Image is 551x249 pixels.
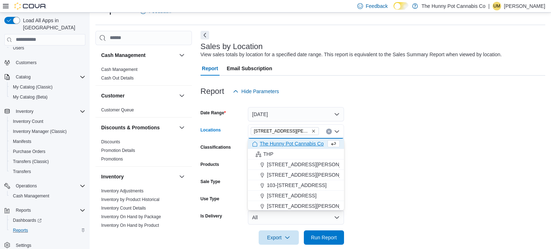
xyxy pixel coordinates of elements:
h3: Discounts & Promotions [101,124,160,131]
span: Inventory by Product Historical [101,197,160,202]
span: [STREET_ADDRESS][PERSON_NAME] [267,202,358,210]
button: Catalog [1,72,88,82]
span: Purchase Orders [10,147,85,156]
a: Users [10,44,27,52]
span: Dashboards [10,216,85,225]
a: Inventory On Hand by Package [101,214,161,219]
input: Dark Mode [394,2,409,10]
button: Operations [13,182,40,190]
span: Report [202,61,218,76]
span: Inventory Count [10,117,85,126]
span: Settings [16,243,31,248]
label: Products [201,162,219,167]
button: Close list of options [334,129,340,134]
a: Dashboards [7,215,88,225]
h3: Inventory [101,173,124,180]
span: Users [13,45,24,51]
button: Inventory [13,107,36,116]
button: Remove 3476 Glen Erin Dr from selection in this group [311,129,316,133]
button: Inventory [1,106,88,116]
span: Transfers [13,169,31,174]
span: Transfers (Classic) [10,157,85,166]
span: Transfers (Classic) [13,159,49,164]
span: Transfers [10,167,85,176]
span: Manifests [10,137,85,146]
button: Clear input [326,129,332,134]
a: Dashboards [10,216,44,225]
button: Users [7,43,88,53]
span: [STREET_ADDRESS][PERSON_NAME][PERSON_NAME] [254,128,310,135]
span: Discounts [101,139,120,145]
span: Purchase Orders [13,149,46,154]
span: Customer Queue [101,107,134,113]
a: Inventory Count Details [101,206,146,211]
span: Feedback [366,3,388,10]
a: Reports [10,226,31,235]
button: Discounts & Promotions [101,124,176,131]
button: Export [259,230,299,245]
a: Promotions [101,157,123,162]
a: Cash Out Details [101,76,134,81]
button: Next [201,31,209,39]
button: Reports [7,225,88,235]
button: Transfers [7,167,88,177]
span: [STREET_ADDRESS] [267,192,316,199]
span: Reports [13,228,28,233]
p: [PERSON_NAME] [504,2,545,10]
span: Inventory Manager (Classic) [13,129,67,134]
span: 103-[STREET_ADDRESS] [267,182,327,189]
span: 3476 Glen Erin Dr [251,127,319,135]
button: [STREET_ADDRESS][PERSON_NAME] [248,159,344,170]
h3: Cash Management [101,52,146,59]
span: Reports [10,226,85,235]
button: Customers [1,57,88,68]
span: Reports [13,206,85,215]
span: My Catalog (Classic) [10,83,85,91]
button: Transfers (Classic) [7,157,88,167]
span: THP [263,150,273,158]
a: Inventory Manager (Classic) [10,127,70,136]
button: Manifests [7,137,88,147]
span: Operations [13,182,85,190]
span: Cash Management [13,193,49,199]
span: UM [494,2,500,10]
span: The Hunny Pot Cannabis Co [260,140,324,147]
a: Discounts [101,139,120,144]
a: Promotion Details [101,148,135,153]
span: Inventory [13,107,85,116]
h3: Report [201,87,224,96]
span: Cash Management [101,67,137,72]
span: Customers [16,60,37,66]
span: Inventory Adjustments [101,188,143,194]
button: All [248,210,344,225]
button: My Catalog (Classic) [7,82,88,92]
h3: Customer [101,92,124,99]
button: Cash Management [7,191,88,201]
button: Inventory Manager (Classic) [7,126,88,137]
span: [STREET_ADDRESS][PERSON_NAME] [267,171,358,178]
a: Inventory by Product Historical [101,197,160,202]
button: [STREET_ADDRESS] [248,191,344,201]
p: The Hunny Pot Cannabis Co [422,2,485,10]
button: Cash Management [178,51,186,59]
img: Cova [14,3,47,10]
div: Uldarico Maramo [493,2,501,10]
button: Run Report [304,230,344,245]
span: Manifests [13,139,31,144]
a: Manifests [10,137,34,146]
button: Customer [101,92,176,99]
button: THP [248,149,344,159]
span: Inventory Transactions [101,231,145,237]
a: Cash Management [10,192,52,200]
a: Customer Queue [101,107,134,112]
label: Is Delivery [201,213,222,219]
div: Customer [95,106,192,117]
span: [STREET_ADDRESS][PERSON_NAME] [267,161,358,168]
span: Cash Out Details [101,75,134,81]
span: My Catalog (Beta) [10,93,85,101]
button: Inventory Count [7,116,88,126]
p: | [488,2,490,10]
button: Catalog [13,73,33,81]
span: Email Subscription [227,61,272,76]
span: My Catalog (Beta) [13,94,48,100]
